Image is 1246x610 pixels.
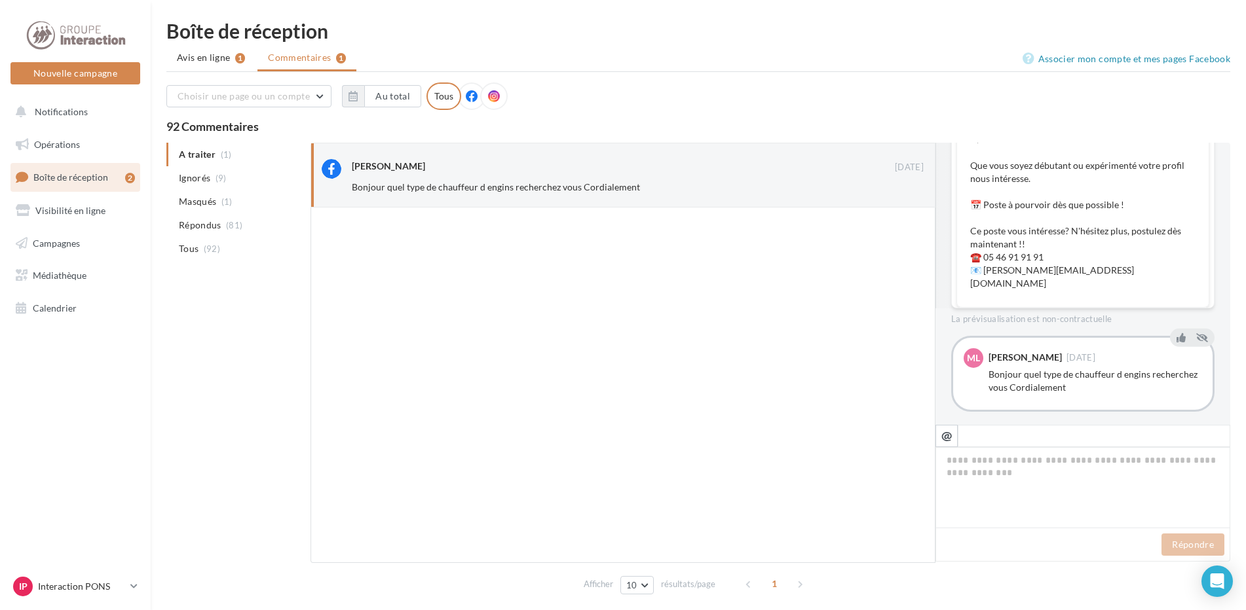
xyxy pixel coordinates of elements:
[1023,51,1230,67] a: Associer mon compte et mes pages Facebook
[179,171,210,185] span: Ignorés
[352,181,640,192] span: Bonjour quel type de chauffeur d engins recherchez vous Cordialement
[764,573,785,594] span: 1
[951,308,1215,325] div: La prévisualisation est non-contractuelle
[177,51,231,64] span: Avis en ligne
[216,173,227,183] span: (9)
[33,237,80,248] span: Campagnes
[426,82,461,110] div: Tous
[166,21,1230,41] div: Boîte de réception
[1067,353,1095,362] span: [DATE]
[33,171,108,183] span: Boîte de réception
[620,576,654,594] button: 10
[10,574,140,599] a: IP Interaction PONS
[8,262,143,289] a: Médiathèque
[8,197,143,224] a: Visibilité en ligne
[1201,565,1233,597] div: Open Intercom Messenger
[125,173,135,183] div: 2
[989,368,1202,394] div: Bonjour quel type de chauffeur d engins recherchez vous Cordialement
[204,243,220,254] span: (92)
[35,106,88,117] span: Notifications
[166,85,331,107] button: Choisir une page ou un compte
[895,162,924,173] span: [DATE]
[989,353,1062,362] div: [PERSON_NAME]
[33,302,77,314] span: Calendrier
[8,98,138,126] button: Notifications
[226,220,242,230] span: (81)
[8,131,143,158] a: Opérations
[8,295,143,322] a: Calendrier
[342,85,421,107] button: Au total
[35,205,105,216] span: Visibilité en ligne
[8,230,143,257] a: Campagnes
[33,270,86,281] span: Médiathèque
[178,90,310,101] span: Choisir une page ou un compte
[941,429,953,441] i: @
[179,219,221,232] span: Répondus
[34,139,80,150] span: Opérations
[626,580,637,590] span: 10
[1161,533,1224,556] button: Répondre
[38,580,125,593] p: Interaction PONS
[166,120,1230,132] div: 92 Commentaires
[19,580,28,593] span: IP
[235,53,245,63] div: 1
[179,242,198,255] span: Tous
[967,351,980,365] span: Ml
[364,85,421,107] button: Au total
[935,425,958,447] button: @
[970,94,1196,290] p: 👷🏽‍♂️👷🏼‍♀️ INTERACTION PONS recrute plusieurs profils dans le secteur du bâtiment, ça vous tente ...
[8,163,143,191] a: Boîte de réception2
[10,62,140,84] button: Nouvelle campagne
[179,195,216,208] span: Masqués
[661,578,715,590] span: résultats/page
[352,160,425,173] div: [PERSON_NAME]
[221,196,233,207] span: (1)
[584,578,613,590] span: Afficher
